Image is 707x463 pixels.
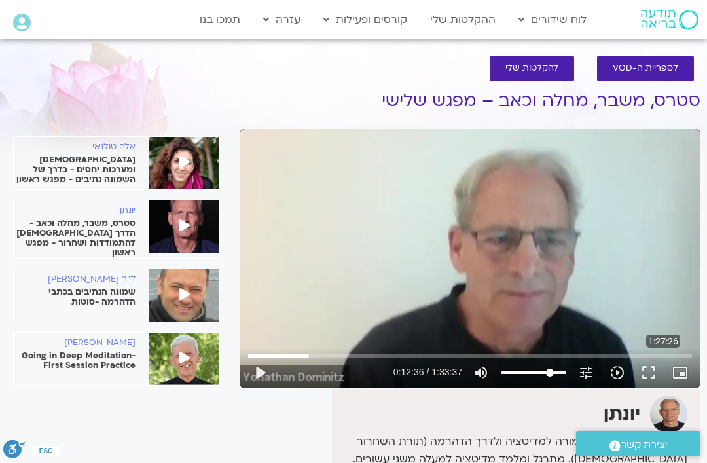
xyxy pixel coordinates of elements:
a: אלה טולנאי [DEMOGRAPHIC_DATA] ומערכות יחסים - בדרך של השמונה נתיבים - מפגש ראשון [14,142,219,185]
img: %D7%99%D7%95%D7%A0%D7%AA%D7%9F-%D7%93%D7%95%D7%9E%D7%99%D7%A0%D7%99%D7%A5.jpg [149,200,219,253]
h1: סטרס, משבר, מחלה וכאב – מפגש שלישי [240,91,700,111]
a: ד"ר [PERSON_NAME] שמונה הנתיבים בכתבי הדהרמה -סוטות [14,274,219,307]
h6: יונתן [14,206,136,215]
p: [DEMOGRAPHIC_DATA] ומערכות יחסים - בדרך של השמונה נתיבים - מפגש ראשון [14,155,136,185]
p: שמונה הנתיבים בכתבי הדהרמה -סוטות [14,287,136,307]
a: יצירת קשר [576,431,700,456]
a: [PERSON_NAME] Going in Deep Meditation- First Session Practice [14,338,219,371]
img: %D7%90%D7%9C%D7%94-%D7%98%D7%95%D7%9C%D7%A0%D7%90%D7%99.jpg [149,137,219,189]
a: לספריית ה-VOD [597,56,694,81]
a: להקלטות שלי [490,56,574,81]
a: קורסים ופעילות [317,7,414,32]
img: %D7%90%D7%A1%D7%A3-%D7%A1%D7%90%D7%98%D7%99-e1638094023202.jpeg [149,269,219,322]
h6: ד"ר [PERSON_NAME] [14,274,136,284]
img: יונתן [650,396,687,433]
img: Untitled-design-29.jpg [149,333,219,385]
strong: יונתן [604,401,640,426]
a: עזרה [257,7,307,32]
p: Going in Deep Meditation- First Session Practice [14,351,136,371]
span: לספריית ה-VOD [613,64,678,73]
h6: [PERSON_NAME] [14,338,136,348]
h6: אלה טולנאי [14,142,136,152]
span: יצירת קשר [621,436,668,454]
a: תמכו בנו [193,7,247,32]
a: לוח שידורים [512,7,593,32]
a: יונתן סטרס, משבר, מחלה וכאב - הדרך [DEMOGRAPHIC_DATA] להתמודדות ושחרור - מפגש ראשון [14,206,219,258]
span: להקלטות שלי [505,64,558,73]
img: תודעה בריאה [641,10,698,29]
p: סטרס, משבר, מחלה וכאב - הדרך [DEMOGRAPHIC_DATA] להתמודדות ושחרור - מפגש ראשון [14,219,136,258]
a: ההקלטות שלי [424,7,502,32]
